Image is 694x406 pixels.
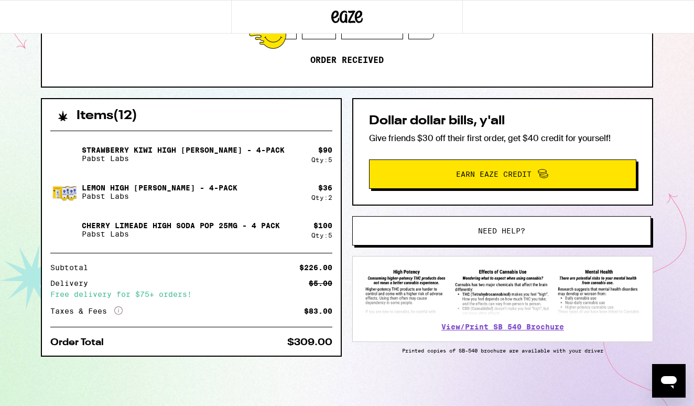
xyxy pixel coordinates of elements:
[441,323,564,331] a: View/Print SB 540 Brochure
[369,115,636,127] h2: Dollar dollar bills, y'all
[82,221,280,230] p: Cherry Limeade High Soda Pop 25mg - 4 Pack
[311,156,332,163] div: Qty: 5
[50,215,80,244] img: Cherry Limeade High Soda Pop 25mg - 4 Pack
[352,347,653,354] p: Printed copies of SB-540 brochure are available with your driver
[363,267,642,316] img: SB 540 Brochure preview
[50,140,80,169] img: Strawberry Kiwi High Seltzer - 4-Pack
[82,192,237,200] p: Pabst Labs
[309,280,332,287] div: $5.00
[310,55,384,66] p: Order received
[82,154,285,163] p: Pabst Labs
[287,338,332,347] div: $309.00
[352,216,651,245] button: Need help?
[369,159,636,189] button: Earn Eaze Credit
[456,170,532,178] span: Earn Eaze Credit
[50,280,95,287] div: Delivery
[77,110,137,122] h2: Items ( 12 )
[318,184,332,192] div: $ 36
[50,264,95,271] div: Subtotal
[313,221,332,230] div: $ 100
[311,232,332,239] div: Qty: 5
[299,264,332,271] div: $226.00
[50,306,123,316] div: Taxes & Fees
[82,184,237,192] p: Lemon High [PERSON_NAME] - 4-Pack
[50,291,332,298] div: Free delivery for $75+ orders!
[50,177,80,207] img: Lemon High Seltzer - 4-Pack
[652,364,686,398] iframe: Button to launch messaging window, conversation in progress
[82,230,280,238] p: Pabst Labs
[311,194,332,201] div: Qty: 2
[369,133,636,144] p: Give friends $30 off their first order, get $40 credit for yourself!
[304,307,332,315] div: $83.00
[82,146,285,154] p: Strawberry Kiwi High [PERSON_NAME] - 4-Pack
[50,338,111,347] div: Order Total
[478,227,525,234] span: Need help?
[318,146,332,154] div: $ 90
